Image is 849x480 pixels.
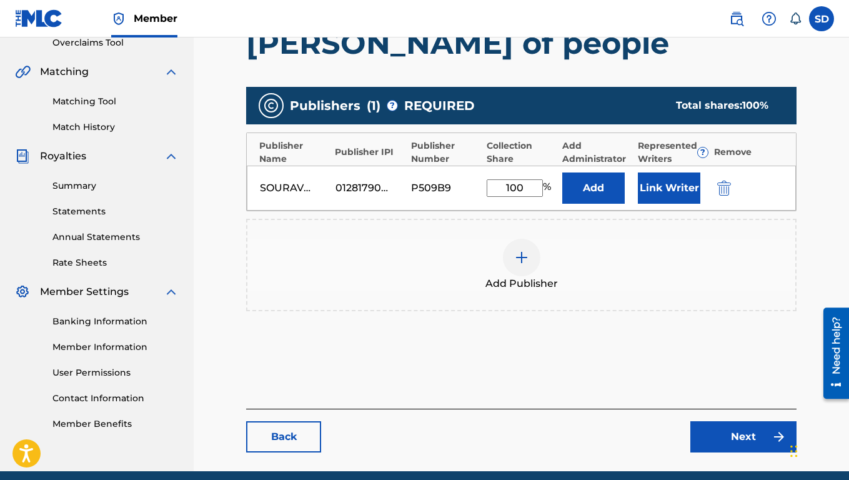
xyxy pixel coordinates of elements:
img: expand [164,149,179,164]
span: Royalties [40,149,86,164]
iframe: Chat Widget [787,420,849,480]
img: expand [164,64,179,79]
span: Matching [40,64,89,79]
div: Remove [714,146,783,159]
a: Banking Information [52,315,179,328]
a: Next [690,421,797,452]
img: 12a2ab48e56ec057fbd8.svg [717,181,731,196]
span: ? [698,147,708,157]
span: ? [387,101,397,111]
img: f7272a7cc735f4ea7f67.svg [772,429,787,444]
h1: [PERSON_NAME] of people [246,24,797,62]
span: 100 % [742,99,768,111]
div: Drag [790,432,798,470]
a: Contact Information [52,392,179,405]
a: Overclaims Tool [52,36,179,49]
a: Member Information [52,341,179,354]
span: ( 1 ) [367,96,380,115]
a: Summary [52,179,179,192]
a: Match History [52,121,179,134]
a: Back [246,421,321,452]
a: Public Search [724,6,749,31]
span: Add Publisher [485,276,558,291]
span: REQUIRED [404,96,475,115]
iframe: Resource Center [814,303,849,404]
img: Member Settings [15,284,30,299]
span: % [543,179,554,197]
div: User Menu [809,6,834,31]
img: add [514,250,529,265]
div: Represented Writers [638,139,707,166]
a: Member Benefits [52,417,179,431]
img: Top Rightsholder [111,11,126,26]
span: Member Settings [40,284,129,299]
button: Add [562,172,625,204]
img: publishers [264,98,279,113]
div: Collection Share [487,139,556,166]
div: Notifications [789,12,802,25]
div: Publisher IPI [335,146,404,159]
div: Publisher Number [411,139,480,166]
span: Publishers [290,96,360,115]
div: Total shares: [676,98,772,113]
img: expand [164,284,179,299]
div: Help [757,6,782,31]
img: MLC Logo [15,9,63,27]
button: Link Writer [638,172,700,204]
div: Add Administrator [562,139,632,166]
a: User Permissions [52,366,179,379]
span: Member [134,11,177,26]
a: Rate Sheets [52,256,179,269]
div: Publisher Name [259,139,329,166]
img: help [762,11,777,26]
img: Royalties [15,149,30,164]
a: Matching Tool [52,95,179,108]
a: Annual Statements [52,231,179,244]
img: search [729,11,744,26]
img: Matching [15,64,31,79]
a: Statements [52,205,179,218]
